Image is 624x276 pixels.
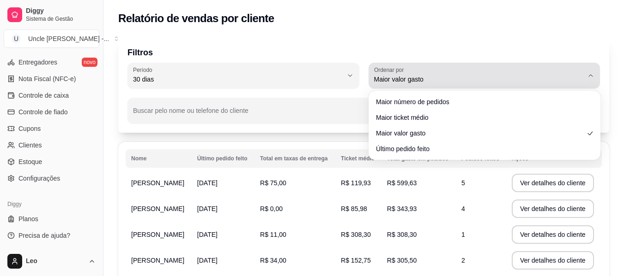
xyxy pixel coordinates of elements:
[127,46,600,59] p: Filtros
[260,231,286,238] span: R$ 11,00
[387,205,417,212] span: R$ 343,93
[133,66,155,74] label: Período
[118,11,274,26] h2: Relatório de vendas por cliente
[376,144,584,153] span: Último pedido feito
[26,7,96,15] span: Diggy
[18,141,42,150] span: Clientes
[341,231,371,238] span: R$ 308,30
[26,15,96,23] span: Sistema de Gestão
[197,257,218,264] span: [DATE]
[461,231,465,238] span: 1
[341,257,371,264] span: R$ 152,75
[133,110,543,119] input: Buscar pelo nome ou telefone do cliente
[28,34,109,43] div: Uncle [PERSON_NAME] - ...
[512,200,594,218] button: Ver detalhes do cliente
[4,29,99,48] button: Select a team
[197,231,218,238] span: [DATE]
[131,205,184,212] span: [PERSON_NAME]
[12,34,21,43] span: U
[512,225,594,244] button: Ver detalhes do cliente
[192,149,254,168] th: Último pedido feito
[461,179,465,187] span: 5
[18,231,70,240] span: Precisa de ajuda?
[18,174,60,183] span: Configurações
[341,205,367,212] span: R$ 85,98
[197,179,218,187] span: [DATE]
[133,75,343,84] span: 30 dias
[387,257,417,264] span: R$ 305,50
[131,231,184,238] span: [PERSON_NAME]
[387,231,417,238] span: R$ 308,30
[26,257,85,265] span: Leo
[461,205,465,212] span: 4
[376,129,584,138] span: Maior valor gasto
[260,257,286,264] span: R$ 34,00
[18,107,68,117] span: Controle de fiado
[18,91,69,100] span: Controle de caixa
[376,113,584,122] span: Maior ticket médio
[376,97,584,106] span: Maior número de pedidos
[512,174,594,192] button: Ver detalhes do cliente
[260,205,283,212] span: R$ 0,00
[387,179,417,187] span: R$ 599,63
[18,58,57,67] span: Entregadores
[18,124,41,133] span: Cupons
[18,214,38,223] span: Planos
[18,157,42,166] span: Estoque
[4,197,99,211] div: Diggy
[254,149,335,168] th: Total em taxas de entrega
[374,75,584,84] span: Maior valor gasto
[341,179,371,187] span: R$ 119,93
[374,66,407,74] label: Ordenar por
[18,74,76,83] span: Nota Fiscal (NFC-e)
[197,205,218,212] span: [DATE]
[461,257,465,264] span: 2
[126,149,192,168] th: Nome
[512,251,594,270] button: Ver detalhes do cliente
[131,179,184,187] span: [PERSON_NAME]
[335,149,382,168] th: Ticket médio
[131,257,184,264] span: [PERSON_NAME]
[260,179,286,187] span: R$ 75,00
